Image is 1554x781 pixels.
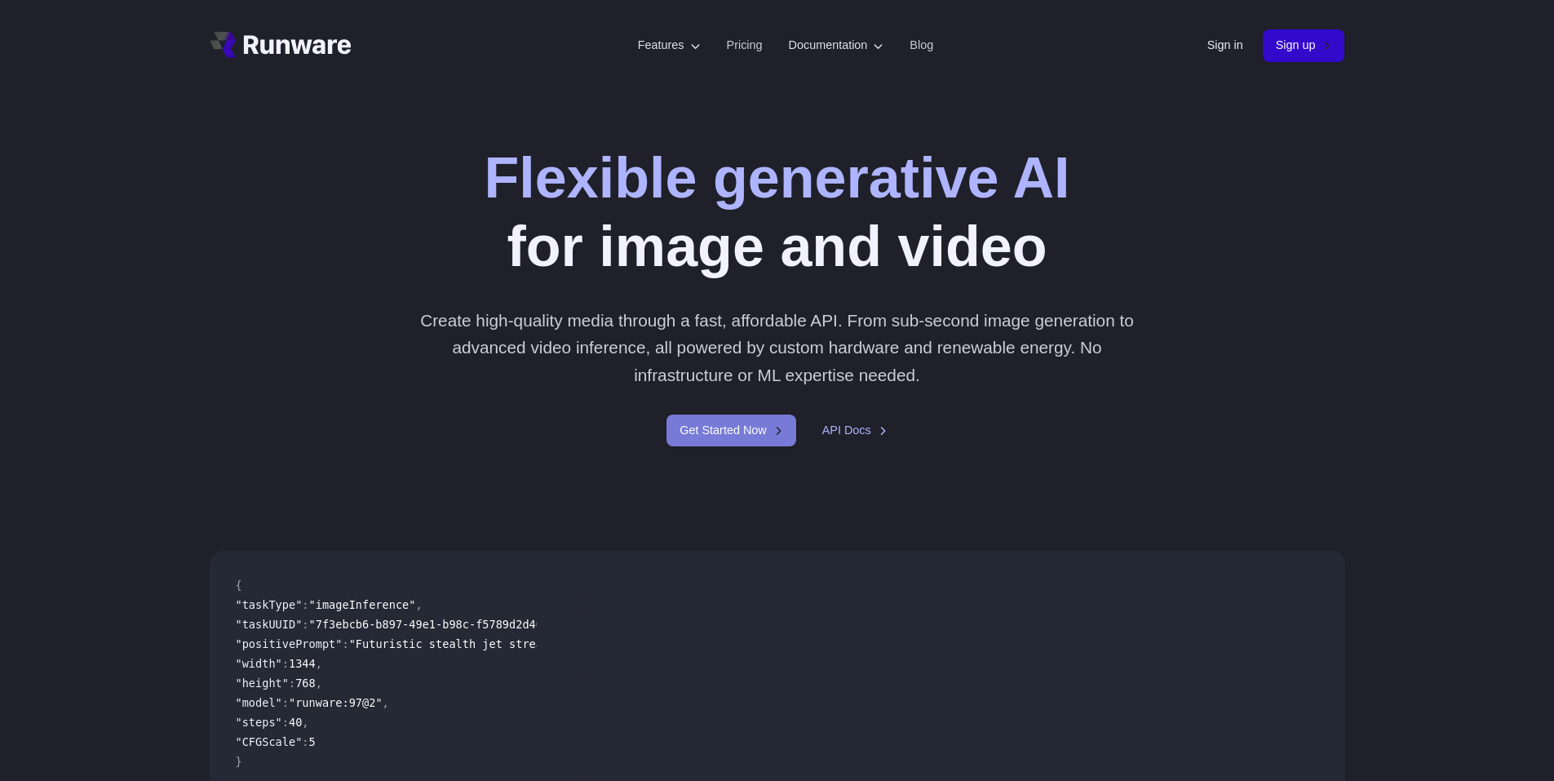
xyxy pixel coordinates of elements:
span: "runware:97@2" [289,696,383,709]
span: 768 [295,677,316,690]
label: Features [638,36,701,55]
span: : [302,618,308,631]
span: : [302,735,308,748]
span: "7f3ebcb6-b897-49e1-b98c-f5789d2d40d7" [309,618,563,631]
label: Documentation [789,36,884,55]
span: : [282,716,289,729]
span: : [282,696,289,709]
span: , [383,696,389,709]
span: "taskType" [236,598,303,611]
span: : [342,637,348,650]
strong: Flexible generative AI [484,146,1069,210]
span: , [316,677,322,690]
p: Create high-quality media through a fast, affordable API. From sub-second image generation to adv... [414,307,1140,388]
span: "model" [236,696,282,709]
span: "Futuristic stealth jet streaking through a neon-lit cityscape with glowing purple exhaust" [349,637,957,650]
span: } [236,755,242,768]
span: "taskUUID" [236,618,303,631]
a: Blog [910,36,933,55]
span: "width" [236,657,282,670]
a: Pricing [727,36,763,55]
span: : [282,657,289,670]
span: : [289,677,295,690]
span: "imageInference" [309,598,416,611]
span: "CFGScale" [236,735,303,748]
span: , [415,598,422,611]
a: Sign in [1207,36,1243,55]
span: { [236,579,242,592]
span: 40 [289,716,302,729]
a: API Docs [822,421,888,440]
span: "height" [236,677,289,690]
span: 1344 [289,657,316,670]
a: Sign up [1263,29,1345,61]
span: : [302,598,308,611]
span: , [302,716,308,729]
span: "positivePrompt" [236,637,343,650]
span: 5 [309,735,316,748]
a: Get Started Now [666,415,795,446]
span: , [316,657,322,670]
span: "steps" [236,716,282,729]
a: Go to / [210,32,352,58]
h1: for image and video [484,144,1069,281]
